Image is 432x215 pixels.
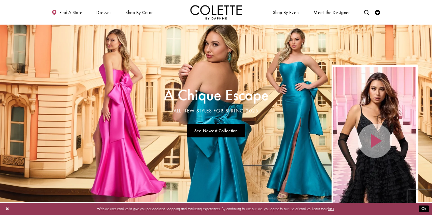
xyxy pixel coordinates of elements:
[271,5,301,19] span: Shop By Event
[419,206,429,212] button: Submit Dialog
[374,5,382,19] a: Check Wishlist
[312,5,351,19] a: Meet the designer
[273,10,300,15] span: Shop By Event
[95,5,113,19] span: Dresses
[124,5,154,19] span: Shop by color
[363,5,371,19] a: Toggle search
[3,204,12,214] button: Close Dialog
[162,122,270,140] ul: Slider Links
[59,10,83,15] span: Find a store
[187,124,245,137] a: See Newest Collection A Chique Escape All New Styles For Spring 2025
[96,10,111,15] span: Dresses
[190,5,242,19] a: Visit Home Page
[37,205,395,212] p: Website uses cookies to give you personalized shopping and marketing experiences. By continuing t...
[313,10,350,15] span: Meet the designer
[190,5,242,19] img: Colette by Daphne
[328,206,334,211] a: here
[125,10,153,15] span: Shop by color
[51,5,84,19] a: Find a store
